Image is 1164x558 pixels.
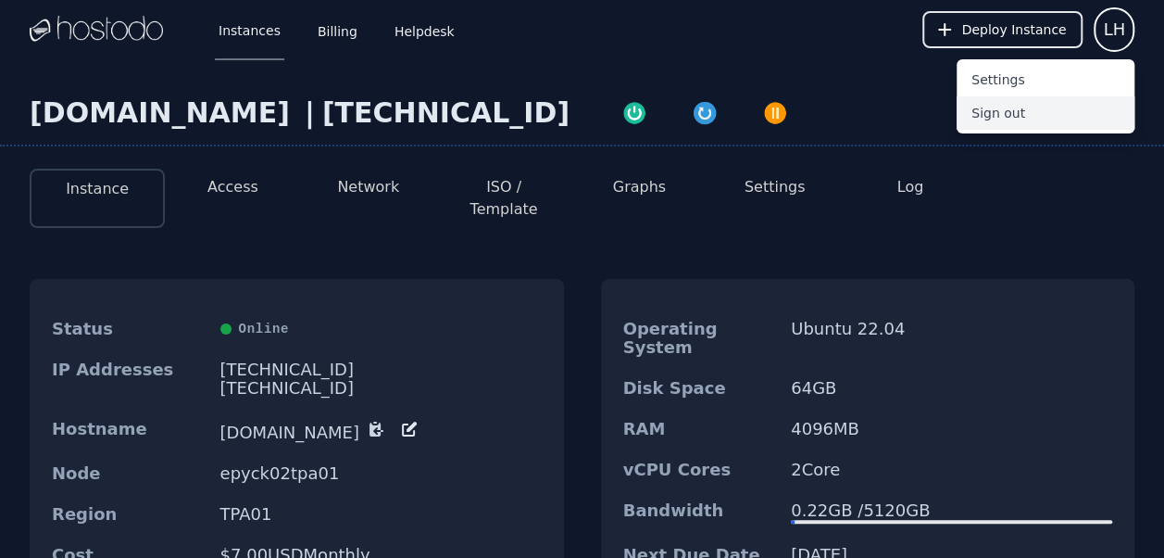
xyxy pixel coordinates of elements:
div: [DOMAIN_NAME] [30,96,297,130]
button: Network [337,176,399,198]
button: Power Off [740,96,810,126]
button: Power On [599,96,670,126]
dt: IP Addresses [52,361,206,398]
dt: Region [52,505,206,524]
dd: Ubuntu 22.04 [791,320,1112,357]
dt: Node [52,464,206,483]
dd: 64 GB [791,379,1112,398]
button: Settings [745,176,806,198]
button: ISO / Template [451,176,557,221]
button: Instance [66,178,129,200]
span: Deploy Instance [961,20,1066,39]
div: [TECHNICAL_ID] [322,96,569,130]
img: Power On [621,100,647,126]
img: Power Off [762,100,788,126]
button: Restart [670,96,740,126]
div: Online [220,320,542,338]
dd: TPA01 [220,505,542,524]
dt: vCPU Cores [623,461,777,479]
button: User menu [1094,7,1134,52]
button: Deploy Instance [922,11,1083,48]
button: Log [897,176,924,198]
dd: 2 Core [791,461,1112,479]
div: 0.22 GB / 5120 GB [791,501,1112,520]
button: Graphs [613,176,666,198]
dt: Disk Space [623,379,777,398]
div: [TECHNICAL_ID] [220,379,542,398]
dd: [DOMAIN_NAME] [220,420,542,442]
dt: Hostname [52,420,206,442]
dt: Bandwidth [623,501,777,524]
dd: epyck02tpa01 [220,464,542,483]
dt: RAM [623,420,777,438]
div: [TECHNICAL_ID] [220,361,542,379]
button: Settings [957,63,1134,96]
span: LH [1103,17,1125,43]
dt: Status [52,320,206,338]
button: Sign out [957,96,1134,130]
div: | [297,96,322,130]
button: Access [207,176,258,198]
img: Logo [30,16,163,44]
dt: Operating System [623,320,777,357]
img: Restart [692,100,718,126]
dd: 4096 MB [791,420,1112,438]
